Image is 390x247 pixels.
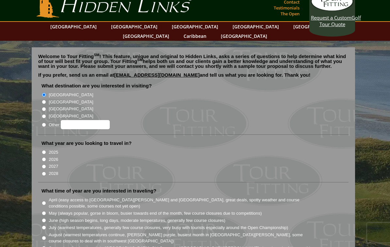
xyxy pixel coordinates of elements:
label: [GEOGRAPHIC_DATA] [49,92,93,98]
label: 2028 [49,170,58,177]
label: What time of year are you interested in traveling? [41,188,156,194]
label: 2025 [49,149,58,156]
a: Testimonials [272,3,301,12]
a: [GEOGRAPHIC_DATA] [218,31,270,41]
label: June (high season begins, long days, moderate temperatures, generally few course closures) [49,217,225,224]
label: July (warmest temperatures, generally few course closures, very busy with tourists especially aro... [49,224,288,231]
label: August (warmest temperatures continue, [PERSON_NAME] purple, busiest month in [GEOGRAPHIC_DATA][P... [49,232,311,244]
label: 2027 [49,163,58,170]
label: Other: [49,120,109,129]
label: 2026 [49,156,58,163]
label: [GEOGRAPHIC_DATA] [49,113,93,119]
label: What destination are you interested in visiting? [41,83,152,89]
input: Other: [61,120,110,129]
a: [GEOGRAPHIC_DATA] [229,22,282,31]
label: [GEOGRAPHIC_DATA] [49,99,93,105]
a: [GEOGRAPHIC_DATA] [290,22,343,31]
a: Caribbean [180,31,210,41]
a: [GEOGRAPHIC_DATA] [169,22,221,31]
a: [EMAIL_ADDRESS][DOMAIN_NAME] [114,72,200,78]
sup: SM [137,58,143,62]
label: April (easy access to [GEOGRAPHIC_DATA][PERSON_NAME] and [GEOGRAPHIC_DATA], great deals, spotty w... [49,197,311,209]
p: Welcome to Tour Fitting ! This feature, unique and original to Hidden Links, asks a series of que... [38,54,349,69]
span: Request a Custom [311,14,351,21]
p: If you prefer, send us an email at and tell us what you are looking for. Thank you! [38,72,349,82]
a: [GEOGRAPHIC_DATA] [47,22,100,31]
label: What year are you looking to travel in? [41,140,132,147]
a: The Open [279,9,301,18]
label: May (always popular, gorse in bloom, busier towards end of the month, few course closures due to ... [49,210,262,217]
a: [GEOGRAPHIC_DATA] [120,31,172,41]
sup: SM [94,53,99,57]
a: [GEOGRAPHIC_DATA] [108,22,161,31]
label: [GEOGRAPHIC_DATA] [49,106,93,112]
